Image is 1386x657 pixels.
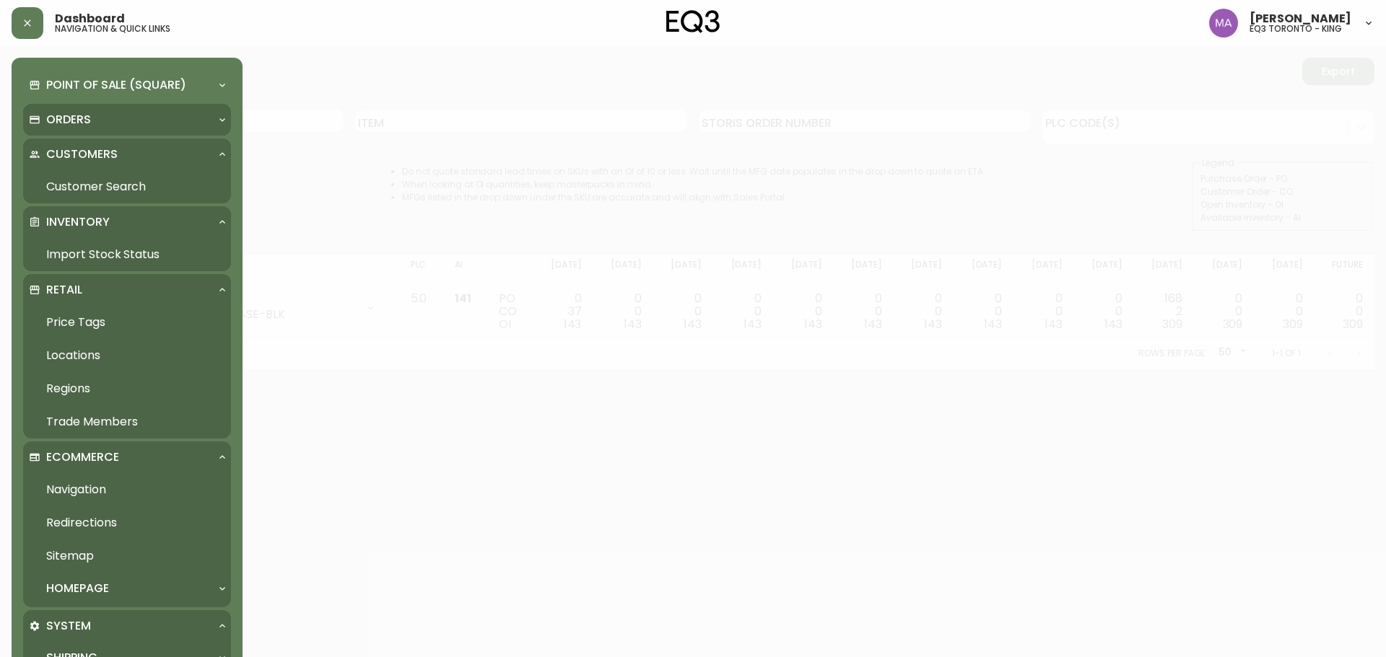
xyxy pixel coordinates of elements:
div: Homepage [23,573,231,604]
span: [PERSON_NAME] [1250,13,1351,25]
div: Point of Sale (Square) [23,69,231,101]
p: Orders [46,112,91,128]
a: Price Tags [23,306,231,339]
p: Homepage [46,581,109,596]
div: Inventory [23,206,231,238]
span: Dashboard [55,13,125,25]
h5: navigation & quick links [55,25,170,33]
a: Redirections [23,506,231,539]
p: Inventory [46,214,110,230]
img: logo [666,10,720,33]
a: Regions [23,372,231,405]
a: Sitemap [23,539,231,573]
div: Orders [23,104,231,136]
p: Retail [46,282,82,298]
a: Navigation [23,473,231,506]
p: Point of Sale (Square) [46,77,186,93]
p: Ecommerce [46,449,119,465]
div: Retail [23,274,231,306]
img: 4f0989f25cbf85e7eb2537583095d61e [1209,9,1238,38]
div: System [23,610,231,642]
div: Ecommerce [23,441,231,473]
div: Customers [23,138,231,170]
p: System [46,618,91,634]
a: Import Stock Status [23,238,231,271]
a: Trade Members [23,405,231,438]
h5: eq3 toronto - king [1250,25,1342,33]
a: Customer Search [23,170,231,203]
p: Customers [46,146,118,162]
a: Locations [23,339,231,372]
